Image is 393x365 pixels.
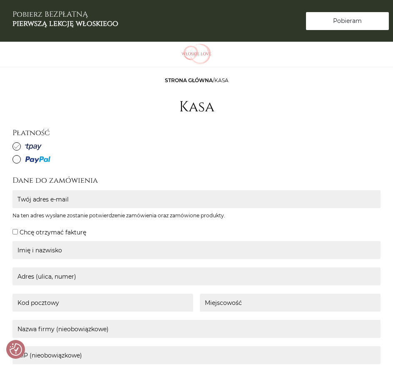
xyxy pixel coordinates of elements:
[20,227,86,238] label: Chcę otrzymać fakturę
[214,77,229,83] span: Kasa
[333,17,362,25] span: Pobieram
[165,77,213,83] a: Strona główna
[12,190,381,208] input: Twój adres e-mail
[179,98,214,116] h1: Kasa
[165,77,229,83] span: /
[12,175,381,186] legend: Dane do zamówienia
[12,18,118,29] b: pierwszą lekcję włoskiego
[12,294,193,312] input: Kod pocztowy
[12,128,381,138] h2: Płatność
[200,294,381,312] input: Miejscowość
[12,267,381,285] input: Adres (ulica, numer)
[10,343,22,356] button: Preferencje co do zgód
[12,212,381,219] span: Na ten adres wysłane zostanie potwierdzenie zamówienia oraz zamówione produkty.
[12,10,118,28] h3: Pobierz BEZPŁATNĄ
[12,320,381,338] input: Nazwa firmy (nieobowiązkowe)
[12,346,381,364] input: NIP (nieobowiązkowe)
[306,12,389,30] a: Pobieram
[10,343,22,356] img: Revisit consent button
[169,44,224,65] img: Włoskielove
[12,241,381,259] input: Imię i nazwisko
